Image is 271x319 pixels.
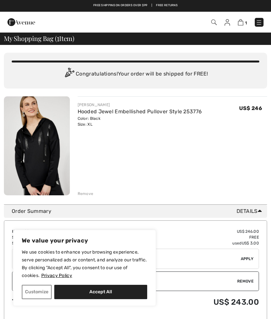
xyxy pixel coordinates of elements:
[22,237,147,244] p: We value your privacy
[78,191,94,197] div: Remove
[237,207,265,215] span: Details
[100,240,259,246] td: used
[100,229,259,234] td: US$ 246.00
[4,35,74,42] span: My Shopping Bag ( Item)
[57,34,59,42] span: 1
[239,105,262,111] span: US$ 246
[13,230,156,306] div: We value your privacy
[100,234,259,240] td: Free
[7,19,35,25] a: 1ère Avenue
[156,3,178,8] a: Free Returns
[238,18,247,26] a: 1
[93,3,148,8] a: Free shipping on orders over $99
[78,108,202,115] a: Hooded Jewel Embellished Pullover Style 253776
[54,285,147,299] button: Accept All
[12,207,265,215] div: Order Summary
[211,20,217,25] img: Search
[12,234,100,240] td: Shipping
[242,241,259,245] span: US$ 3.00
[241,256,254,262] span: Apply
[225,19,230,26] img: My Info
[22,285,52,299] button: Customize
[100,291,259,313] td: US$ 243.00
[238,19,243,25] img: Shopping Bag
[12,68,259,81] div: Congratulations! Your order will be shipped for FREE!
[4,96,70,195] img: Hooded Jewel Embellished Pullover Style 253776
[78,116,202,127] div: Color: Black Size: XL
[256,19,262,26] img: Menu
[26,229,28,234] span: 1
[41,272,72,279] a: Privacy Policy
[12,240,100,246] td: Store Credit
[237,278,253,284] span: Remove
[7,16,35,29] img: 1ère Avenue
[63,68,76,81] img: Congratulation2.svg
[245,21,247,25] span: 1
[12,291,100,313] td: Total
[78,102,202,108] div: [PERSON_NAME]
[12,229,100,234] td: Items ( )
[22,248,147,280] p: We use cookies to enhance your browsing experience, serve personalized ads or content, and analyz...
[12,249,241,269] input: Promo code
[12,278,21,284] div: ✔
